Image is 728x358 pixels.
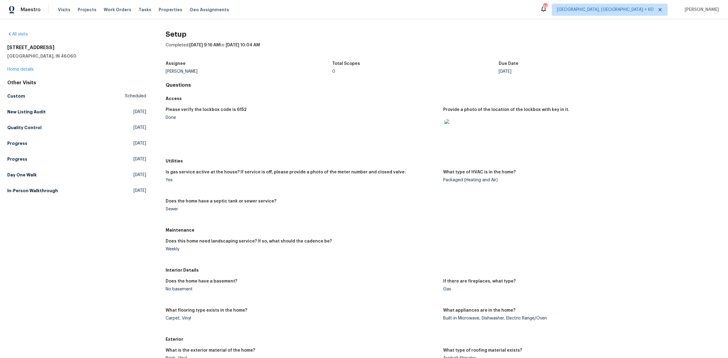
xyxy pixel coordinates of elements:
[7,154,146,165] a: Progress[DATE]
[166,227,721,233] h5: Maintenance
[7,122,146,133] a: Quality Control[DATE]
[443,316,716,320] div: Built-in Microwave, Dishwasher, Electric Range/Oven
[166,336,721,342] h5: Exterior
[166,207,438,211] div: Sewer
[166,267,721,273] h5: Interior Details
[443,279,516,283] h5: If there are fireplaces, what type?
[125,93,146,99] span: Scheduled
[166,287,438,291] div: No basement
[443,308,515,313] h5: What appliances are in the home?
[133,125,146,131] span: [DATE]
[443,178,716,182] div: Packaged (Heating and Air)
[104,7,131,13] span: Work Orders
[58,7,70,13] span: Visits
[78,7,96,13] span: Projects
[133,172,146,178] span: [DATE]
[7,185,146,196] a: In-Person Walkthrough[DATE]
[166,247,438,251] div: Weekly
[166,316,438,320] div: Carpet, Vinyl
[166,108,247,112] h5: Please verify the lockbox code is 6152
[7,125,42,131] h5: Quality Control
[7,156,27,162] h5: Progress
[7,80,146,86] div: Other Visits
[7,67,34,72] a: Home details
[21,7,41,13] span: Maestro
[166,115,438,120] div: Done
[133,109,146,115] span: [DATE]
[166,239,332,243] h5: Does this home need landscaping service? If so, what should the cadence be?
[682,7,719,13] span: [PERSON_NAME]
[7,140,27,146] h5: Progress
[189,43,220,47] span: [DATE] 9:16 AM
[7,172,37,178] h5: Day One Walk
[166,199,276,203] h5: Does the home have a septic tank or sewer service?
[7,53,146,59] h5: [GEOGRAPHIC_DATA], IN 46060
[7,169,146,180] a: Day One Walk[DATE]
[166,279,237,283] h5: Does the home have a basement?
[332,62,360,66] h5: Total Scopes
[499,62,518,66] h5: Due Date
[226,43,260,47] span: [DATE] 10:04 AM
[166,348,255,353] h5: What is the exterior material of the home?
[7,93,25,99] h5: Custom
[166,308,247,313] h5: What flooring type exists in the home?
[166,42,721,58] div: Completed: to
[443,108,569,112] h5: Provide a photo of the location of the lockbox with key in it.
[7,106,146,117] a: New Listing Audit[DATE]
[190,7,229,13] span: Geo Assignments
[166,69,332,74] div: [PERSON_NAME]
[7,109,46,115] h5: New Listing Audit
[133,140,146,146] span: [DATE]
[166,62,186,66] h5: Assignee
[443,170,516,174] h5: What type of HVAC is in the home?
[139,8,151,12] span: Tasks
[499,69,665,74] div: [DATE]
[557,7,654,13] span: [GEOGRAPHIC_DATA], [GEOGRAPHIC_DATA] + 60
[166,178,438,182] div: Yes
[7,45,146,51] h2: [STREET_ADDRESS]
[166,31,721,37] h2: Setup
[7,91,146,102] a: CustomScheduled
[543,4,547,10] div: 847
[7,138,146,149] a: Progress[DATE]
[133,188,146,194] span: [DATE]
[332,69,499,74] div: 0
[166,95,721,102] h5: Access
[133,156,146,162] span: [DATE]
[7,32,28,36] a: All visits
[166,82,721,88] h4: Questions
[443,348,522,353] h5: What type of roofing material exists?
[166,158,721,164] h5: Utilities
[166,170,406,174] h5: Is gas service active at the house? If service is off, please provide a photo of the meter number...
[159,7,182,13] span: Properties
[7,188,58,194] h5: In-Person Walkthrough
[443,287,716,291] div: Gas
